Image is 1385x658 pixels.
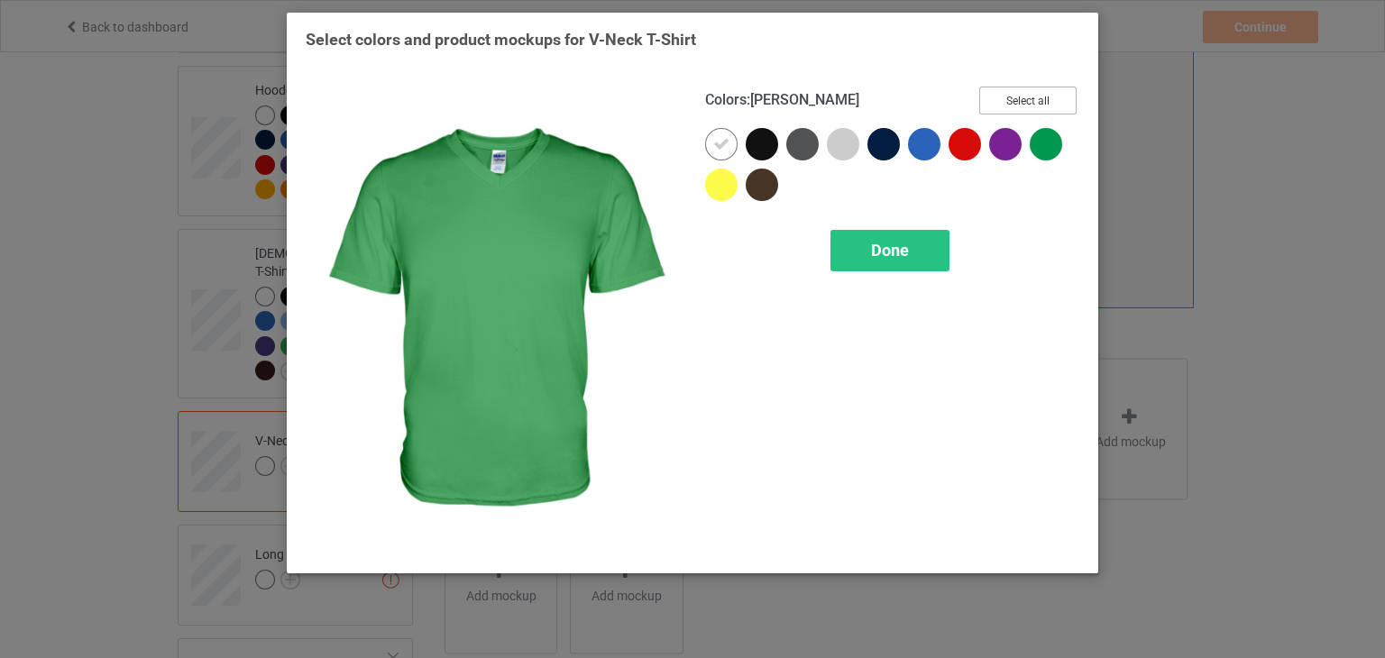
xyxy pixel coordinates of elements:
[979,87,1077,114] button: Select all
[306,87,680,554] img: regular.jpg
[750,91,859,108] span: [PERSON_NAME]
[871,241,909,260] span: Done
[306,30,696,49] span: Select colors and product mockups for V-Neck T-Shirt
[705,91,859,110] h4: :
[705,91,747,108] span: Colors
